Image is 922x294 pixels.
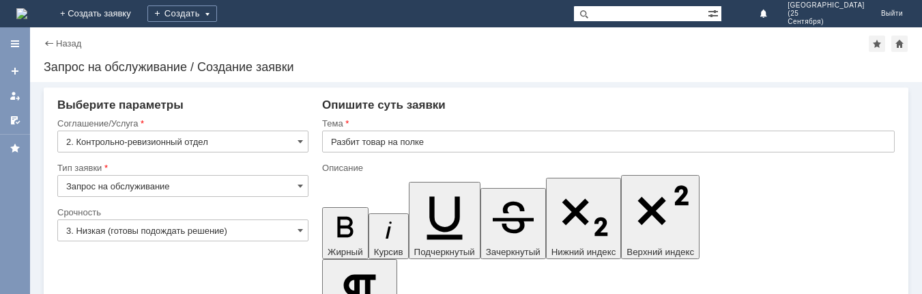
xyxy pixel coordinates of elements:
div: Сделать домашней страницей [891,36,908,52]
img: logo [16,8,27,19]
button: Зачеркнутый [480,188,546,259]
span: Выберите параметры [57,98,184,111]
span: Зачеркнутый [486,247,541,257]
span: Жирный [328,247,363,257]
a: Создать заявку [4,60,26,82]
button: Нижний индекс [546,178,622,259]
button: Курсив [369,213,409,259]
button: Подчеркнутый [409,182,480,259]
div: Запрос на обслуживание / Создание заявки [44,60,908,74]
span: Курсив [374,247,403,257]
a: Перейти на домашнюю страницу [16,8,27,19]
div: Добавить в избранное [869,36,885,52]
span: Сентября) [788,18,865,26]
div: Тип заявки [57,163,306,172]
span: (25 [788,10,865,18]
a: Назад [56,38,81,49]
div: Описание [322,163,892,172]
button: Верхний индекс [621,175,700,259]
button: Жирный [322,207,369,259]
a: Мои заявки [4,85,26,107]
span: Верхний индекс [626,247,694,257]
span: Подчеркнутый [414,247,475,257]
a: Мои согласования [4,109,26,131]
span: Опишите суть заявки [322,98,446,111]
div: Соглашение/Услуга [57,119,306,128]
span: Нижний индекс [551,247,616,257]
div: Тема [322,119,892,128]
span: [GEOGRAPHIC_DATA] [788,1,865,10]
div: Срочность [57,208,306,217]
span: Расширенный поиск [708,6,721,19]
div: Создать [147,5,217,22]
